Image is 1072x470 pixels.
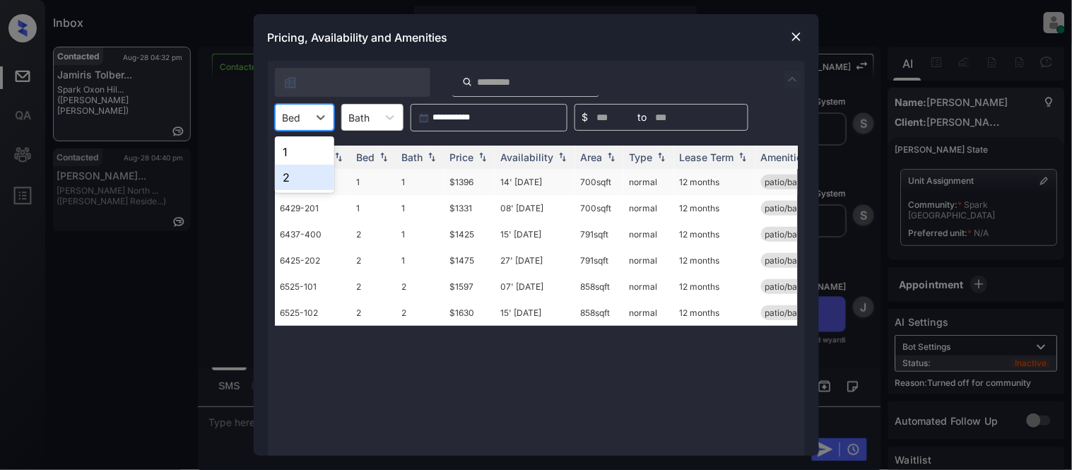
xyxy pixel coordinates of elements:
div: Type [630,151,653,163]
td: 1 [351,169,396,195]
td: 6425-202 [275,247,351,274]
img: sorting [555,153,570,163]
td: 1 [396,247,444,274]
td: $1331 [444,195,495,221]
td: 700 sqft [575,169,624,195]
span: to [638,110,647,125]
td: 2 [351,300,396,326]
td: 08' [DATE] [495,195,575,221]
td: 1 [351,195,396,221]
td: 12 months [674,247,755,274]
td: 12 months [674,300,755,326]
td: normal [624,221,674,247]
div: Amenities [761,151,808,163]
td: 12 months [674,195,755,221]
div: Lease Term [680,151,734,163]
div: Bath [402,151,423,163]
td: $1630 [444,300,495,326]
td: normal [624,169,674,195]
div: 1 [275,139,334,165]
img: close [789,30,803,44]
span: patio/balcony [765,229,820,240]
td: 2 [351,247,396,274]
td: $1396 [444,169,495,195]
img: sorting [476,153,490,163]
div: Bed [357,151,375,163]
img: icon-zuma [462,76,473,88]
td: 2 [396,300,444,326]
td: 14' [DATE] [495,169,575,195]
img: icon-zuma [784,71,801,88]
span: patio/balcony [765,203,820,213]
span: patio/balcony [765,281,820,292]
td: 2 [351,274,396,300]
td: 1 [396,221,444,247]
td: $1475 [444,247,495,274]
span: patio/balcony [765,307,820,318]
td: 858 sqft [575,274,624,300]
span: patio/balcony [765,177,820,187]
td: 700 sqft [575,195,624,221]
div: 2 [275,165,334,190]
td: 12 months [674,169,755,195]
td: 07' [DATE] [495,274,575,300]
div: Area [581,151,603,163]
img: sorting [377,153,391,163]
td: 27' [DATE] [495,247,575,274]
img: icon-zuma [283,76,298,90]
div: Availability [501,151,554,163]
td: 6525-101 [275,274,351,300]
td: 15' [DATE] [495,221,575,247]
td: 791 sqft [575,247,624,274]
td: normal [624,195,674,221]
td: normal [624,247,674,274]
td: 6437-400 [275,221,351,247]
img: sorting [654,153,668,163]
td: 2 [396,274,444,300]
img: sorting [425,153,439,163]
div: Pricing, Availability and Amenities [254,14,819,61]
td: 6429-201 [275,195,351,221]
td: $1425 [444,221,495,247]
td: 791 sqft [575,221,624,247]
td: 1 [396,195,444,221]
td: 15' [DATE] [495,300,575,326]
img: sorting [331,153,346,163]
td: 858 sqft [575,300,624,326]
td: 12 months [674,274,755,300]
td: $1597 [444,274,495,300]
img: sorting [736,153,750,163]
td: normal [624,300,674,326]
td: 2 [351,221,396,247]
span: patio/balcony [765,255,820,266]
img: sorting [604,153,618,163]
td: 1 [396,169,444,195]
td: normal [624,274,674,300]
td: 12 months [674,221,755,247]
span: $ [582,110,589,125]
td: 6525-102 [275,300,351,326]
div: Price [450,151,474,163]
